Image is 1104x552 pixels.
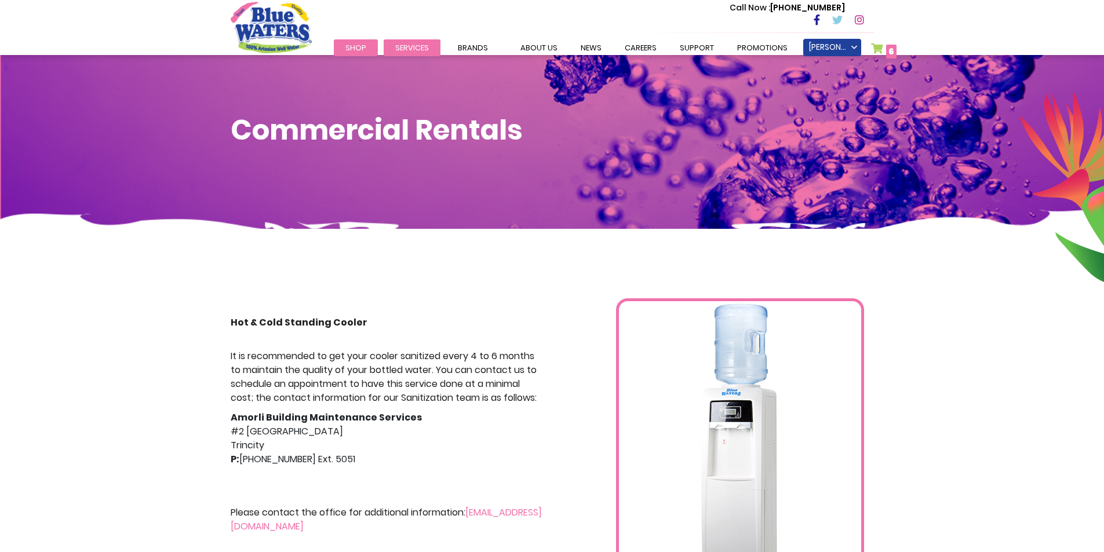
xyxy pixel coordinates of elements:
[231,411,422,424] strong: Amorli Building Maintenance Services
[569,39,613,56] a: News
[871,43,897,60] a: 6
[509,39,569,56] a: about us
[726,39,799,56] a: Promotions
[231,452,239,466] strong: P:
[803,39,861,56] a: [PERSON_NAME]
[231,506,544,533] p: Please contact the office for additional information:
[231,316,367,329] strong: Hot & Cold Standing Cooler
[458,42,488,53] span: Brands
[613,39,668,56] a: careers
[231,2,312,53] a: store logo
[888,46,894,57] span: 6
[345,42,366,53] span: Shop
[231,114,874,147] h1: Commercial Rentals
[730,2,770,13] span: Call Now :
[668,39,726,56] a: support
[231,349,544,533] div: #2 [GEOGRAPHIC_DATA] Trincity [PHONE_NUMBER] Ext. 5051
[231,506,542,533] a: [EMAIL_ADDRESS][DOMAIN_NAME]
[231,349,544,405] p: It is recommended to get your cooler sanitized every 4 to 6 months to maintain the quality of you...
[730,2,845,14] p: [PHONE_NUMBER]
[395,42,429,53] span: Services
